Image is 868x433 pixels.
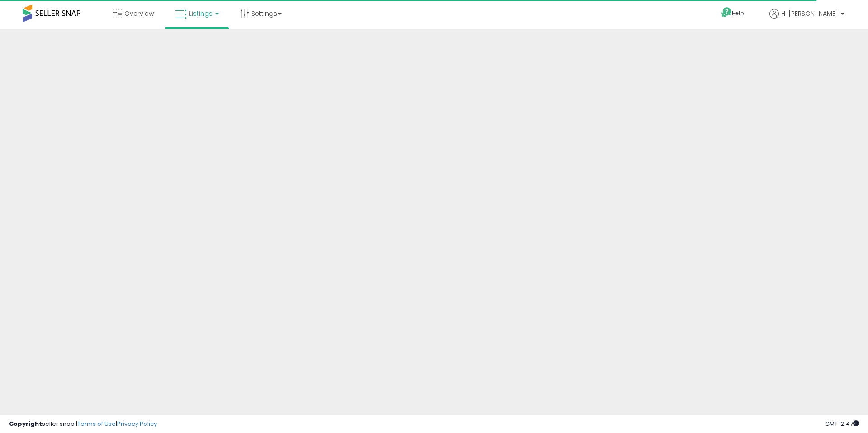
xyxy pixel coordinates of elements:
[9,420,157,428] div: seller snap | |
[769,9,844,27] a: Hi [PERSON_NAME]
[77,419,116,428] a: Terms of Use
[781,9,838,18] span: Hi [PERSON_NAME]
[117,419,157,428] a: Privacy Policy
[124,9,154,18] span: Overview
[721,7,732,18] i: Get Help
[825,419,859,428] span: 2025-08-15 12:47 GMT
[9,419,42,428] strong: Copyright
[732,9,744,17] span: Help
[189,9,212,18] span: Listings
